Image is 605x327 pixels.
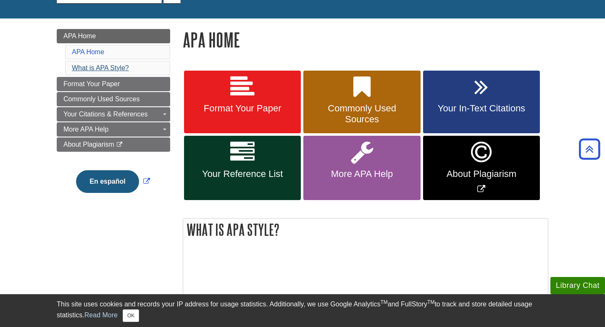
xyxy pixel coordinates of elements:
span: Format Your Paper [63,80,120,87]
a: Format Your Paper [184,71,301,134]
a: Your Citations & References [57,107,170,121]
a: Link opens in new window [423,136,540,200]
i: This link opens in a new window [116,142,123,148]
span: Format Your Paper [190,103,295,114]
a: About Plagiarism [57,137,170,152]
a: Commonly Used Sources [57,92,170,106]
span: About Plagiarism [429,169,534,179]
a: What is APA Style? [72,64,129,71]
h1: APA Home [183,29,548,50]
a: Format Your Paper [57,77,170,91]
sup: TM [427,299,434,305]
a: APA Home [72,48,104,55]
button: Close [123,309,139,322]
button: Library Chat [550,277,605,294]
span: APA Home [63,32,96,40]
a: More APA Help [57,122,170,137]
a: Read More [84,311,118,319]
span: Your Citations & References [63,111,147,118]
sup: TM [380,299,387,305]
button: En español [76,170,139,193]
a: Link opens in new window [74,178,152,185]
span: Your In-Text Citations [429,103,534,114]
a: Your Reference List [184,136,301,200]
a: Commonly Used Sources [303,71,420,134]
a: Your In-Text Citations [423,71,540,134]
h2: What is APA Style? [183,219,548,241]
span: About Plagiarism [63,141,114,148]
a: APA Home [57,29,170,43]
div: Guide Page Menu [57,29,170,207]
span: Commonly Used Sources [310,103,414,125]
span: Your Reference List [190,169,295,179]
div: This site uses cookies and records your IP address for usage statistics. Additionally, we use Goo... [57,299,548,322]
a: Back to Top [576,143,603,155]
span: Commonly Used Sources [63,95,139,103]
span: More APA Help [63,126,108,133]
span: More APA Help [310,169,414,179]
a: More APA Help [303,136,420,200]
